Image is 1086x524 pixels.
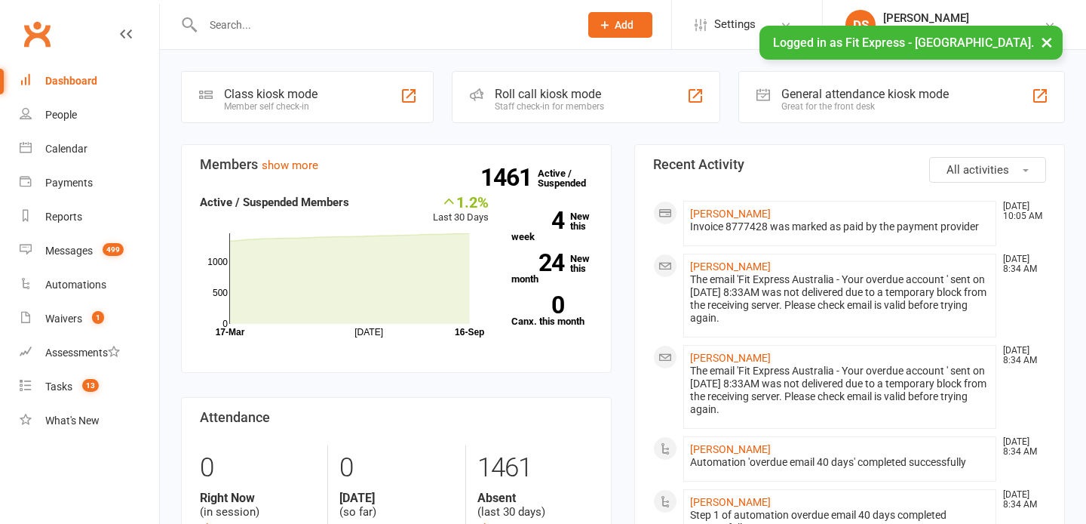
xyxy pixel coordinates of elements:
[45,109,77,121] div: People
[883,25,1044,39] div: Fit Express - [GEOGRAPHIC_DATA]
[690,496,771,508] a: [PERSON_NAME]
[20,268,159,302] a: Automations
[995,346,1045,365] time: [DATE] 8:34 AM
[511,251,564,274] strong: 24
[45,279,106,291] div: Automations
[82,379,99,392] span: 13
[45,313,82,325] div: Waivers
[339,491,455,519] div: (so far)
[781,101,949,112] div: Great for the front desk
[995,437,1045,457] time: [DATE] 8:34 AM
[339,491,455,505] strong: [DATE]
[200,491,316,505] strong: Right Now
[477,445,593,491] div: 1461
[495,87,604,101] div: Roll call kiosk mode
[690,352,771,364] a: [PERSON_NAME]
[45,381,72,393] div: Tasks
[200,491,316,519] div: (in session)
[511,211,593,242] a: 4New this week
[480,166,538,189] strong: 1461
[20,336,159,370] a: Assessments
[995,490,1045,510] time: [DATE] 8:34 AM
[198,14,569,35] input: Search...
[495,101,604,112] div: Staff check-in for members
[690,208,771,220] a: [PERSON_NAME]
[588,12,652,38] button: Add
[224,87,318,101] div: Class kiosk mode
[200,410,593,425] h3: Attendance
[20,132,159,166] a: Calendar
[200,157,593,172] h3: Members
[92,311,104,324] span: 1
[511,209,564,232] strong: 4
[224,101,318,112] div: Member self check-in
[103,243,124,256] span: 499
[45,211,82,223] div: Reports
[45,75,97,87] div: Dashboard
[946,163,1009,177] span: All activities
[690,365,989,416] div: The email 'Fit Express Australia - Your overdue account ' sent on [DATE] 8:33AM was not delivered...
[20,200,159,234] a: Reports
[45,347,120,359] div: Assessments
[511,294,564,316] strong: 0
[1033,26,1060,58] button: ×
[511,254,593,284] a: 24New this month
[615,19,633,31] span: Add
[20,302,159,336] a: Waivers 1
[433,193,489,210] div: 1.2%
[20,64,159,98] a: Dashboard
[845,10,876,40] div: DS
[45,177,93,189] div: Payments
[433,193,489,226] div: Last 30 Days
[20,370,159,404] a: Tasks 13
[653,157,1046,172] h3: Recent Activity
[477,491,593,505] strong: Absent
[200,196,349,209] strong: Active / Suspended Members
[690,443,771,455] a: [PERSON_NAME]
[690,456,989,469] div: Automation 'overdue email 40 days' completed successfully
[45,415,100,427] div: What's New
[511,296,593,326] a: 0Canx. this month
[200,445,316,491] div: 0
[690,220,989,233] div: Invoice 8777428 was marked as paid by the payment provider
[690,273,989,325] div: The email 'Fit Express Australia - Your overdue account ' sent on [DATE] 8:33AM was not delivered...
[929,157,1046,183] button: All activities
[20,166,159,200] a: Payments
[714,8,756,42] span: Settings
[690,260,771,273] a: [PERSON_NAME]
[262,159,318,172] a: show more
[883,11,1044,25] div: [PERSON_NAME]
[18,15,56,53] a: Clubworx
[20,98,159,132] a: People
[20,404,159,438] a: What's New
[773,35,1034,50] span: Logged in as Fit Express - [GEOGRAPHIC_DATA].
[781,87,949,101] div: General attendance kiosk mode
[20,234,159,268] a: Messages 499
[477,491,593,519] div: (last 30 days)
[45,245,93,257] div: Messages
[538,157,604,199] a: 1461Active / Suspended
[995,202,1045,221] time: [DATE] 10:05 AM
[339,445,455,491] div: 0
[45,143,87,155] div: Calendar
[995,254,1045,274] time: [DATE] 8:34 AM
